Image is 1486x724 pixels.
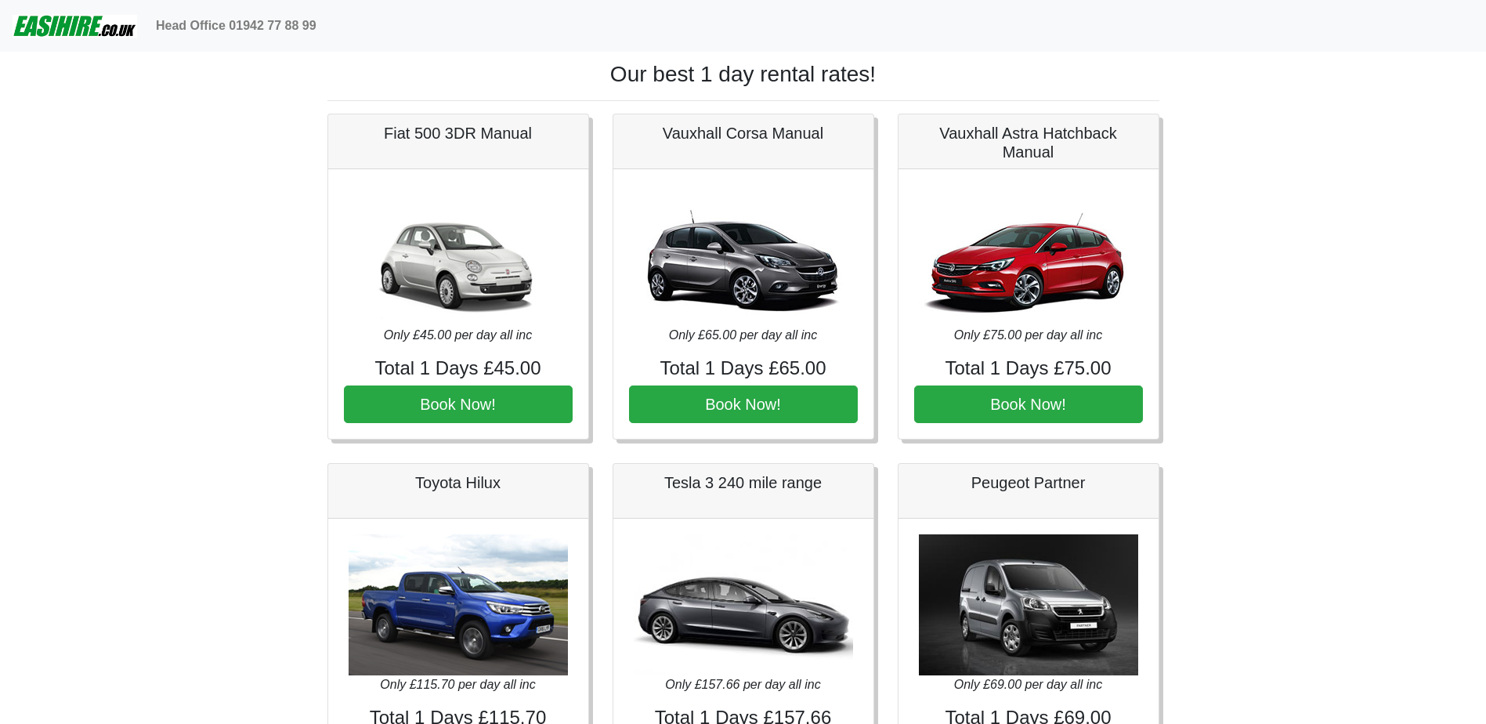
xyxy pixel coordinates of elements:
[629,357,858,380] h4: Total 1 Days £65.00
[380,678,535,691] i: Only £115.70 per day all inc
[344,473,573,492] h5: Toyota Hilux
[13,10,137,42] img: easihire_logo_small.png
[954,678,1102,691] i: Only £69.00 per day all inc
[349,185,568,326] img: Fiat 500 3DR Manual
[669,328,817,342] i: Only £65.00 per day all inc
[665,678,820,691] i: Only £157.66 per day all inc
[914,386,1143,423] button: Book Now!
[327,61,1159,88] h1: Our best 1 day rental rates!
[344,386,573,423] button: Book Now!
[914,124,1143,161] h5: Vauxhall Astra Hatchback Manual
[634,185,853,326] img: Vauxhall Corsa Manual
[914,473,1143,492] h5: Peugeot Partner
[629,124,858,143] h5: Vauxhall Corsa Manual
[349,534,568,675] img: Toyota Hilux
[629,386,858,423] button: Book Now!
[156,19,316,32] b: Head Office 01942 77 88 99
[384,328,532,342] i: Only £45.00 per day all inc
[150,10,323,42] a: Head Office 01942 77 88 99
[344,357,573,380] h4: Total 1 Days £45.00
[634,534,853,675] img: Tesla 3 240 mile range
[629,473,858,492] h5: Tesla 3 240 mile range
[919,534,1138,675] img: Peugeot Partner
[914,357,1143,380] h4: Total 1 Days £75.00
[919,185,1138,326] img: Vauxhall Astra Hatchback Manual
[954,328,1102,342] i: Only £75.00 per day all inc
[344,124,573,143] h5: Fiat 500 3DR Manual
